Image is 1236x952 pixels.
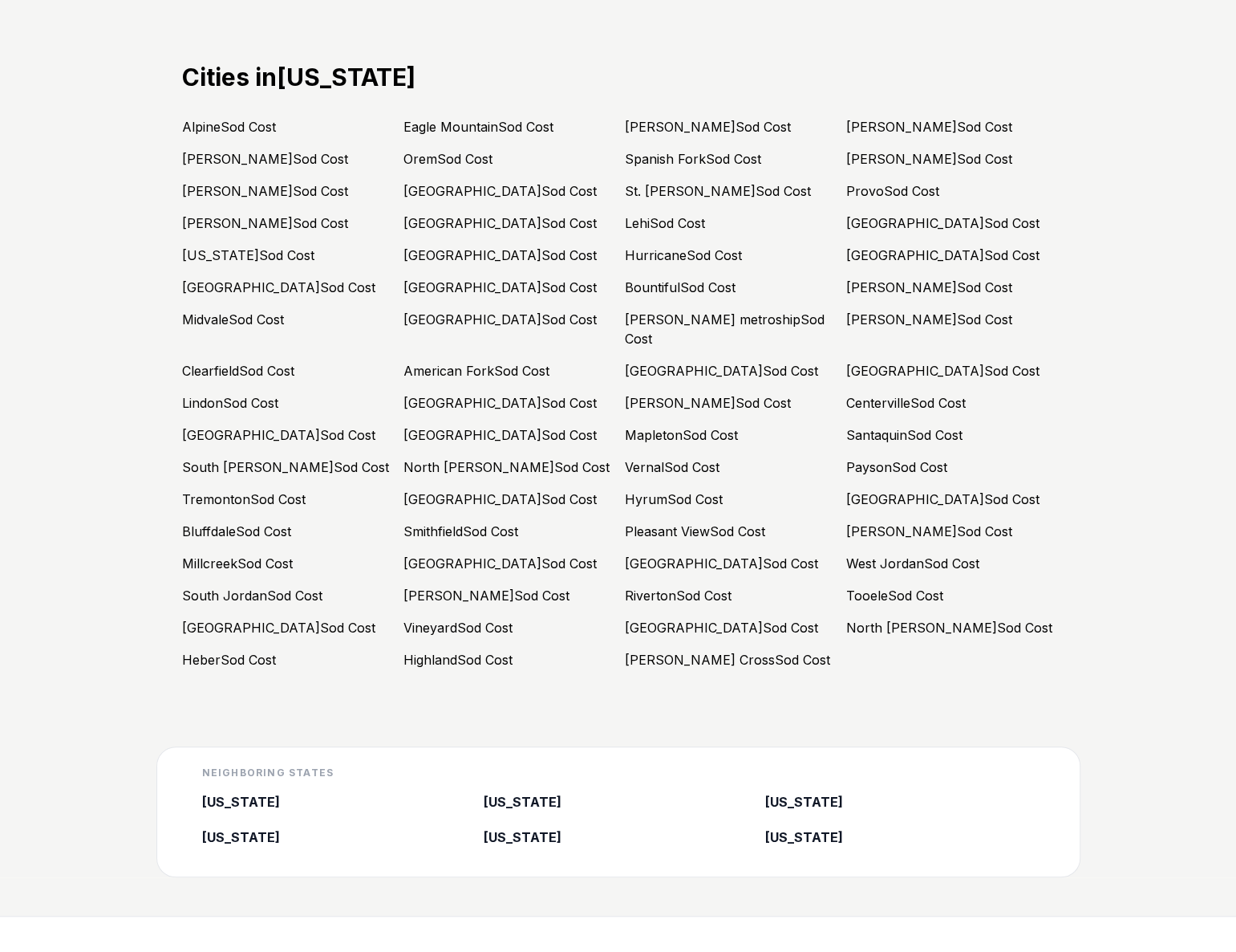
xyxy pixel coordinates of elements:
[625,151,761,167] a: Spanish ForkSod Cost
[846,588,943,604] a: TooeleSod Cost
[403,395,597,411] a: [GEOGRAPHIC_DATA]Sod Cost
[846,427,962,443] a: SantaquinSod Cost
[846,311,1012,328] a: [PERSON_NAME]Sod Cost
[625,363,818,379] a: [GEOGRAPHIC_DATA]Sod Cost
[846,523,1012,539] a: [PERSON_NAME]Sod Cost
[846,459,947,475] a: PaysonSod Cost
[625,183,811,199] a: St. [PERSON_NAME]Sod Cost
[182,247,314,263] a: [US_STATE]Sod Cost
[182,63,1055,92] h2: Cities in [US_STATE]
[403,652,513,668] a: HighlandSod Cost
[182,523,291,539] a: BluffdaleSod Cost
[182,215,348,231] a: [PERSON_NAME]Sod Cost
[846,555,979,572] a: West JordanSod Cost
[846,279,1012,295] a: [PERSON_NAME]Sod Cost
[625,215,705,231] a: LehiSod Cost
[625,491,723,507] a: HyrumSod Cost
[403,427,597,443] a: [GEOGRAPHIC_DATA]Sod Cost
[403,588,569,604] a: [PERSON_NAME]Sod Cost
[765,828,1034,847] a: [US_STATE]
[182,395,278,411] a: LindonSod Cost
[202,767,1035,779] h4: Neighboring States
[403,491,597,507] a: [GEOGRAPHIC_DATA]Sod Cost
[403,523,518,539] a: SmithfieldSod Cost
[182,363,294,379] a: ClearfieldSod Cost
[765,792,1034,812] a: [US_STATE]
[182,151,348,167] a: [PERSON_NAME]Sod Cost
[846,119,1012,135] a: [PERSON_NAME]Sod Cost
[182,119,276,135] a: AlpineSod Cost
[403,459,610,475] a: North [PERSON_NAME]Sod Cost
[625,119,791,135] a: [PERSON_NAME]Sod Cost
[846,151,1012,167] a: [PERSON_NAME]Sod Cost
[403,183,597,199] a: [GEOGRAPHIC_DATA]Sod Cost
[182,620,375,636] a: [GEOGRAPHIC_DATA]Sod Cost
[625,588,731,604] a: RivertonSod Cost
[484,828,752,847] a: [US_STATE]
[182,183,348,199] a: [PERSON_NAME]Sod Cost
[182,555,293,572] a: MillcreekSod Cost
[403,620,513,636] a: VineyardSod Cost
[403,279,597,295] a: [GEOGRAPHIC_DATA]Sod Cost
[846,491,1039,507] a: [GEOGRAPHIC_DATA]Sod Cost
[846,183,939,199] a: ProvoSod Cost
[846,215,1039,231] a: [GEOGRAPHIC_DATA]Sod Cost
[625,459,719,475] a: VernalSod Cost
[625,652,830,668] a: [PERSON_NAME] CrossSod Cost
[403,247,597,263] a: [GEOGRAPHIC_DATA]Sod Cost
[625,620,818,636] a: [GEOGRAPHIC_DATA]Sod Cost
[182,279,375,295] a: [GEOGRAPHIC_DATA]Sod Cost
[403,215,597,231] a: [GEOGRAPHIC_DATA]Sod Cost
[846,620,1052,636] a: North [PERSON_NAME]Sod Cost
[202,828,471,847] a: [US_STATE]
[625,279,736,295] a: BountifulSod Cost
[846,363,1039,379] a: [GEOGRAPHIC_DATA]Sod Cost
[403,151,492,167] a: OremSod Cost
[625,555,818,572] a: [GEOGRAPHIC_DATA]Sod Cost
[403,119,553,135] a: Eagle MountainSod Cost
[403,555,597,572] a: [GEOGRAPHIC_DATA]Sod Cost
[182,491,306,507] a: TremontonSod Cost
[182,459,389,475] a: South [PERSON_NAME]Sod Cost
[846,395,966,411] a: CentervilleSod Cost
[625,311,825,347] a: [PERSON_NAME] metroshipSod Cost
[625,427,738,443] a: MapletonSod Cost
[182,588,322,604] a: South JordanSod Cost
[846,247,1039,263] a: [GEOGRAPHIC_DATA]Sod Cost
[625,523,765,539] a: Pleasant ViewSod Cost
[182,652,276,668] a: HeberSod Cost
[484,792,752,812] a: [US_STATE]
[182,311,284,328] a: MidvaleSod Cost
[403,311,597,328] a: [GEOGRAPHIC_DATA]Sod Cost
[202,792,471,812] a: [US_STATE]
[625,247,742,263] a: HurricaneSod Cost
[403,363,549,379] a: American ForkSod Cost
[625,395,791,411] a: [PERSON_NAME]Sod Cost
[182,427,375,443] a: [GEOGRAPHIC_DATA]Sod Cost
